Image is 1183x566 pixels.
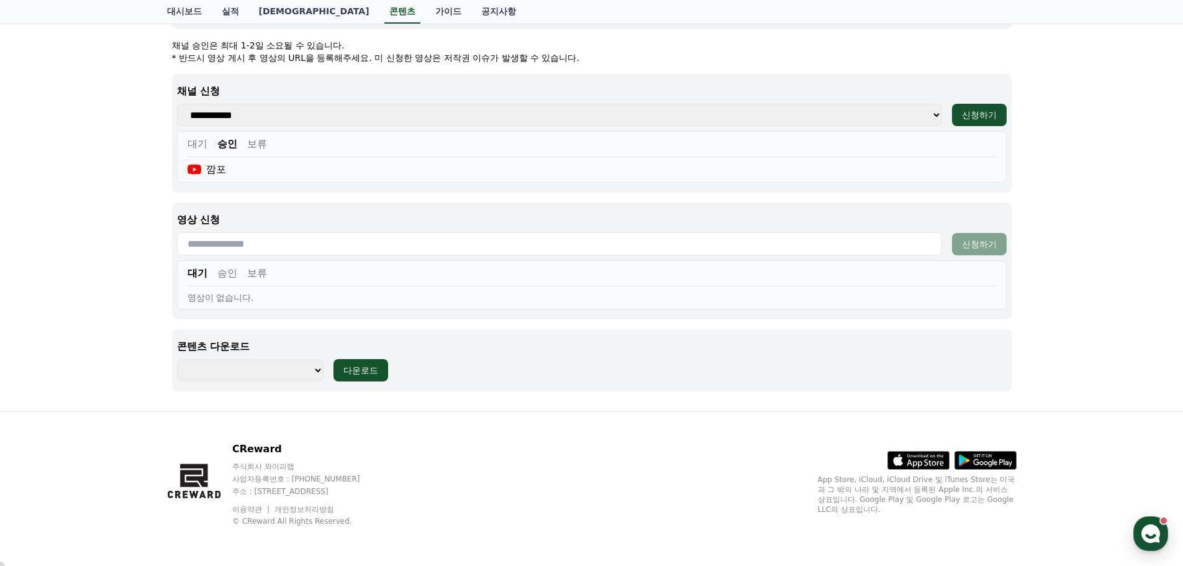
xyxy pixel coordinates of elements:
span: 설정 [192,413,207,422]
p: 주식회사 와이피랩 [232,462,384,472]
a: 설정 [160,394,238,425]
p: App Store, iCloud, iCloud Drive 및 iTunes Store는 미국과 그 밖의 나라 및 지역에서 등록된 Apple Inc.의 서비스 상표입니다. Goo... [818,475,1017,514]
p: © CReward All Rights Reserved. [232,516,384,526]
div: 다운로드 [343,364,378,377]
div: 깜포 [188,162,227,177]
button: 신청하기 [952,233,1007,255]
button: 승인 [217,266,237,281]
p: 콘텐츠 다운로드 [177,339,1007,354]
a: 이용약관 [232,505,271,514]
button: 다운로드 [333,359,388,381]
button: 보류 [247,266,267,281]
a: 개인정보처리방침 [274,505,334,514]
p: CReward [232,442,384,457]
p: 영상 신청 [177,212,1007,227]
button: 대기 [188,266,207,281]
span: 대화 [114,413,129,423]
a: 대화 [82,394,160,425]
a: 홈 [4,394,82,425]
button: 승인 [217,137,237,152]
p: 주소 : [STREET_ADDRESS] [232,486,384,496]
div: 영상이 없습니다. [188,291,996,304]
p: 채널 승인은 최대 1-2일 소요될 수 있습니다. [172,39,1012,52]
p: * 반드시 영상 게시 후 영상의 URL을 등록해주세요. 미 신청한 영상은 저작권 이슈가 발생할 수 있습니다. [172,52,1012,64]
span: 홈 [39,413,47,422]
button: 신청하기 [952,104,1007,126]
p: 채널 신청 [177,84,1007,99]
button: 보류 [247,137,267,152]
div: 신청하기 [962,109,997,121]
button: 대기 [188,137,207,152]
p: 사업자등록번호 : [PHONE_NUMBER] [232,474,384,484]
div: 신청하기 [962,238,997,250]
